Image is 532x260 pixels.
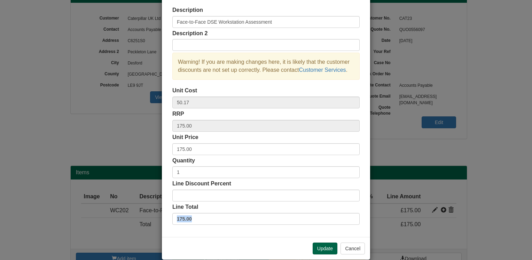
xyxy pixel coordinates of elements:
label: Description [172,6,203,14]
a: Customer Services [299,67,346,73]
label: RRP [172,110,184,118]
label: Line Discount Percent [172,180,231,188]
label: Unit Price [172,133,198,142]
button: Update [313,243,337,254]
label: 175.00 [172,213,360,225]
label: Quantity [172,157,195,165]
button: Cancel [341,243,365,254]
label: Line Total [172,203,198,211]
label: Description 2 [172,30,208,38]
div: Warning! If you are making changes here, it is likely that the customer discounts are not set up ... [172,53,360,80]
label: Unit Cost [172,87,197,95]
